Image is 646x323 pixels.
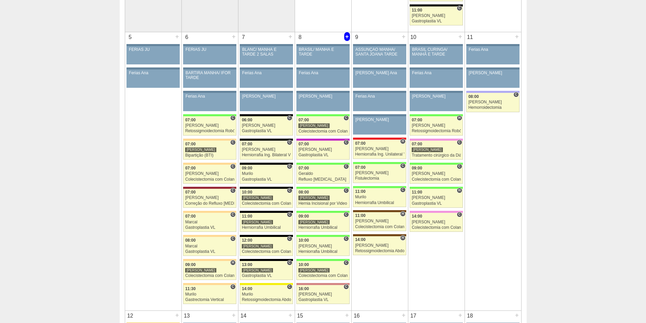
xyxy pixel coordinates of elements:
[242,286,252,291] span: 14:00
[412,214,422,219] span: 14:00
[298,201,348,206] div: Hernia Incisional por Video
[242,147,291,152] div: [PERSON_NAME]
[182,32,192,42] div: 6
[296,163,349,165] div: Key: Brasil
[468,105,517,110] div: Hemorroidectomia
[412,220,461,224] div: [PERSON_NAME]
[185,214,196,219] span: 07:00
[412,166,422,170] span: 09:00
[240,261,293,280] a: C 13:00 [PERSON_NAME] Gastroplastia VL
[410,165,463,184] a: C 09:00 [PERSON_NAME] Colecistectomia com Colangiografia VL
[298,249,348,254] div: Herniorrafia Umbilical
[129,47,177,52] div: FERIAS JU
[355,165,366,170] span: 07:00
[126,46,179,64] a: FERIAS JU
[183,69,236,88] a: BARTIRA MANHÃ/ IFOR TARDE
[514,311,520,320] div: +
[240,67,293,69] div: Key: Aviso
[298,142,309,146] span: 07:00
[230,284,235,289] span: Consultório
[412,196,461,200] div: [PERSON_NAME]
[355,147,404,151] div: [PERSON_NAME]
[344,115,349,121] span: Consultório
[296,235,349,237] div: Key: Brasil
[410,187,463,189] div: Key: Brasil
[298,274,348,278] div: Colecistectomia com Colangiografia VL
[410,163,463,165] div: Key: Brasil
[230,236,235,241] span: Consultório
[238,32,249,42] div: 7
[183,91,236,93] div: Key: Aviso
[298,238,309,243] span: 10:00
[287,284,292,289] span: Consultório
[242,153,291,157] div: Herniorrafia Ing. Bilateral VL
[355,201,404,205] div: Herniorrafia Umbilical
[287,236,292,241] span: Consultório
[410,139,463,141] div: Key: Albert Einstein
[410,189,463,208] a: H 11:00 [PERSON_NAME] Gastroplastia VL
[469,47,517,52] div: Ferias Ana
[242,129,291,133] div: Gastroplastia VL
[353,116,406,135] a: [PERSON_NAME]
[298,190,309,195] span: 08:00
[240,283,293,285] div: Key: Santa Rita
[231,32,237,41] div: +
[185,201,234,206] div: Correção do Refluxo [MEDICAL_DATA] esofágico Robótico
[183,67,236,69] div: Key: Aviso
[240,116,293,135] a: C 06:00 [PERSON_NAME] Gastroplastia VL
[355,176,404,181] div: Fistulectomia
[185,262,196,267] span: 09:00
[185,225,234,230] div: Gastroplastia VL
[412,94,461,99] div: [PERSON_NAME]
[185,249,234,254] div: Gastroplastia VL
[183,141,236,160] a: C 07:00 [PERSON_NAME] Bipartição (BTI)
[240,259,293,261] div: Key: Blanc
[296,237,349,256] a: C 10:00 [PERSON_NAME] Herniorrafia Umbilical
[242,225,291,230] div: Herniorrafia Umbilical
[353,188,406,207] a: C 11:00 Murilo Herniorrafia Umbilical
[185,71,234,80] div: BARTIRA MANHÃ/ IFOR TARDE
[126,69,179,88] a: Ferias Ana
[183,261,236,280] a: H 09:00 [PERSON_NAME] Colecistectomia com Colangiografia VL
[242,71,291,75] div: Ferias Ana
[240,93,293,111] a: [PERSON_NAME]
[240,141,293,160] a: C 07:00 [PERSON_NAME] Herniorrafia Ing. Bilateral VL
[355,141,366,146] span: 07:00
[125,311,136,321] div: 12
[185,190,196,195] span: 07:00
[287,115,292,121] span: Consultório
[185,196,234,200] div: [PERSON_NAME]
[296,261,349,280] a: C 10:00 [PERSON_NAME] Colecistectomia com Colangiografia VL
[400,139,405,144] span: Hospital
[126,44,179,46] div: Key: Aviso
[412,177,461,182] div: Colecistectomia com Colangiografia VL
[185,123,234,128] div: [PERSON_NAME]
[129,71,177,75] div: Ferias Ana
[412,71,461,75] div: Ferias Ana
[466,44,519,46] div: Key: Aviso
[344,188,349,193] span: Consultório
[183,283,236,285] div: Key: Bartira
[412,153,461,158] div: Tratamento cirúrgico da Diástase do reto abdomem
[410,114,463,116] div: Key: Brasil
[353,46,406,64] a: ASSUNÇÃO MANHÃ/ SANTA JOANA TARDE
[296,283,349,285] div: Key: Santa Helena
[344,140,349,145] span: Consultório
[410,69,463,88] a: Ferias Ana
[296,67,349,69] div: Key: Aviso
[183,189,236,208] a: C 07:00 [PERSON_NAME] Correção do Refluxo [MEDICAL_DATA] esofágico Robótico
[344,32,350,41] div: +
[240,163,293,165] div: Key: Blanc
[412,129,461,133] div: Retossigmoidectomia Robótica
[410,211,463,213] div: Key: Albert Einstein
[410,4,463,6] div: Key: Blanc
[412,8,422,13] span: 11:00
[296,187,349,189] div: Key: Brasil
[355,189,366,194] span: 11:00
[242,94,291,99] div: [PERSON_NAME]
[185,298,234,302] div: Gastrectomia Vertical
[183,211,236,213] div: Key: Bartira
[242,249,291,254] div: Colecistectomia com Colangiografia VL
[466,69,519,88] a: [PERSON_NAME]
[410,93,463,111] a: [PERSON_NAME]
